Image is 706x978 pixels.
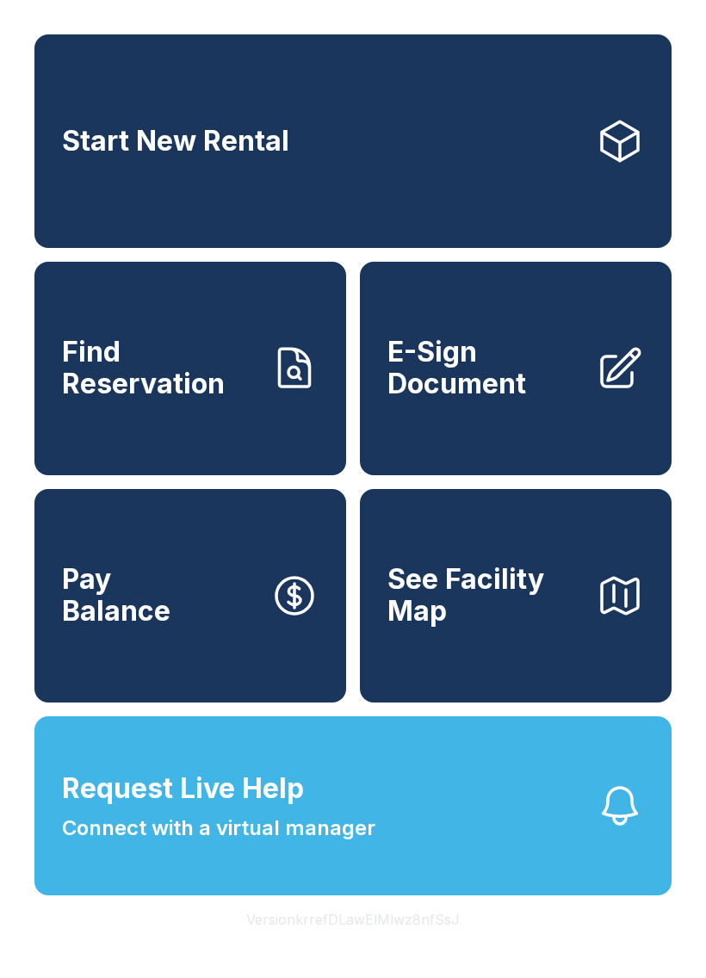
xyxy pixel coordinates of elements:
a: Start New Rental [34,34,672,248]
button: PayBalance [34,489,346,703]
button: See Facility Map [360,489,672,703]
span: Start New Rental [62,126,289,158]
span: Request Live Help [62,768,304,809]
span: Pay Balance [62,564,170,627]
span: Connect with a virtual manager [62,813,375,844]
span: Find Reservation [62,337,257,399]
span: See Facility Map [387,564,582,627]
a: E-Sign Document [360,262,672,475]
button: Request Live HelpConnect with a virtual manager [34,716,672,895]
button: VersionkrrefDLawElMlwz8nfSsJ [232,895,474,944]
a: Find Reservation [34,262,346,475]
span: E-Sign Document [387,337,582,399]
